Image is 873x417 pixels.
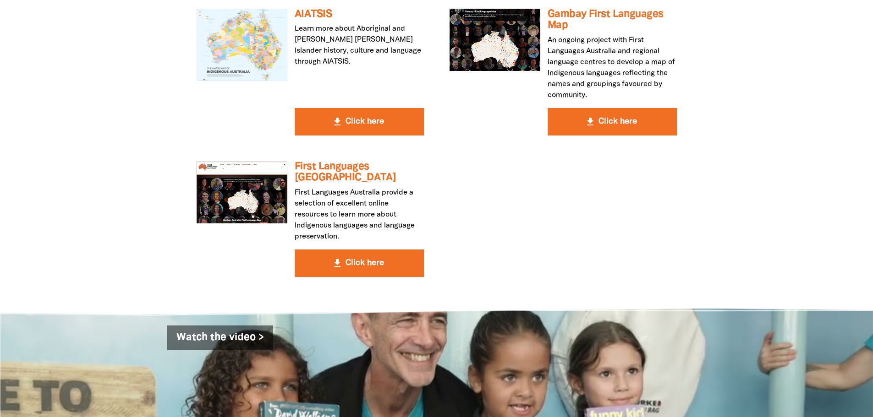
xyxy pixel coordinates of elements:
[548,9,677,31] h3: Gambay First Languages Map
[295,161,424,184] h3: First Languages [GEOGRAPHIC_DATA]
[585,116,596,127] i: get_app
[197,161,287,223] img: First Languages Australia
[450,9,540,71] img: Gambay First Languages Map
[548,108,677,135] button: get_app Click here
[295,9,424,20] h3: AIATSIS
[167,325,273,350] a: Watch the video >
[332,116,343,127] i: get_app
[332,258,343,269] i: get_app
[295,108,424,135] button: get_app Click here
[295,249,424,277] button: get_app Click here
[197,9,287,81] img: AIATSIS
